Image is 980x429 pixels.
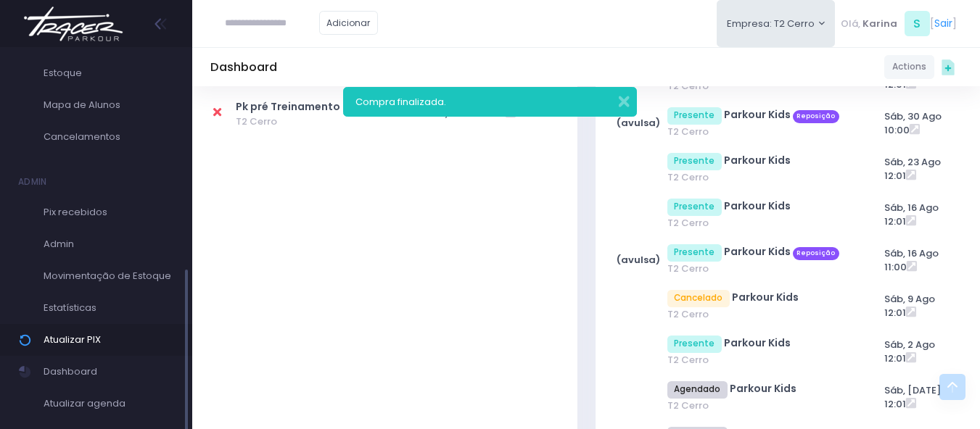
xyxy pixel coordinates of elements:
span: Sáb, 30 Ago 10:00 [884,109,942,138]
strong: (avulsa) [617,116,660,130]
span: Movimentação de Estoque [44,267,174,286]
span: Reposição [793,247,839,260]
span: Estoque [44,64,174,83]
span: Reposição [793,110,839,123]
span: T2 Cerro [667,125,857,139]
span: T2 Cerro [667,170,857,185]
span: Presente [667,153,722,170]
span: Agendado [667,381,728,399]
h4: Admin [18,167,47,196]
span: Presente [667,244,722,262]
a: Adicionar [319,11,379,35]
span: Pix recebidos [44,203,174,222]
span: Dashboard [44,362,174,381]
span: Atualizar agenda [44,394,174,413]
span: T2 Cerro [236,114,392,129]
span: Sáb, 23 Ago 12:01 [884,155,941,183]
span: T2 Cerro [667,353,857,367]
span: Presente [667,107,722,125]
a: Sair [934,16,952,31]
span: T2 Cerro [667,399,857,413]
span: Admin [44,235,174,254]
a: Parkour Kids [724,199,791,213]
span: T2 Cerro [667,307,857,322]
a: Parkour Kids [724,153,791,167]
h5: Dashboard [210,60,277,75]
span: Sáb, [DATE] 12:01 [884,383,941,412]
span: Cancelado [667,290,730,307]
span: Presente [667,199,722,216]
span: Sáb, 16 Ago 11:00 [884,246,939,275]
span: T2 Cerro [667,79,857,93]
span: Sáb, 9 Ago 12:01 [884,292,935,320]
a: Parkour Kids [724,107,791,122]
span: T2 Cerro [667,262,857,276]
a: Parkour Kids [732,290,799,304]
a: Parkour Kids [724,244,791,259]
span: S [905,11,930,36]
span: Atualizar PIX [44,330,174,349]
a: Actions [884,55,934,79]
span: Sáb, 2 Ago 12:01 [884,338,935,366]
strong: (avulsa) [617,253,660,267]
span: Presente [667,336,722,353]
span: T2 Cerro [667,216,857,230]
span: Sáb, 16 Ago 12:01 [884,201,939,229]
span: Mapa de Alunos [44,96,174,114]
a: Pk pré Treinamento [236,99,340,114]
div: [ ] [835,7,962,40]
span: Olá, [841,17,860,31]
span: Cancelamentos [44,128,174,146]
span: Compra finalizada. [355,95,446,109]
a: Parkour Kids [724,336,791,350]
span: Estatísticas [44,299,174,317]
a: Parkour Kids [730,381,796,396]
span: Karina [862,17,897,31]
